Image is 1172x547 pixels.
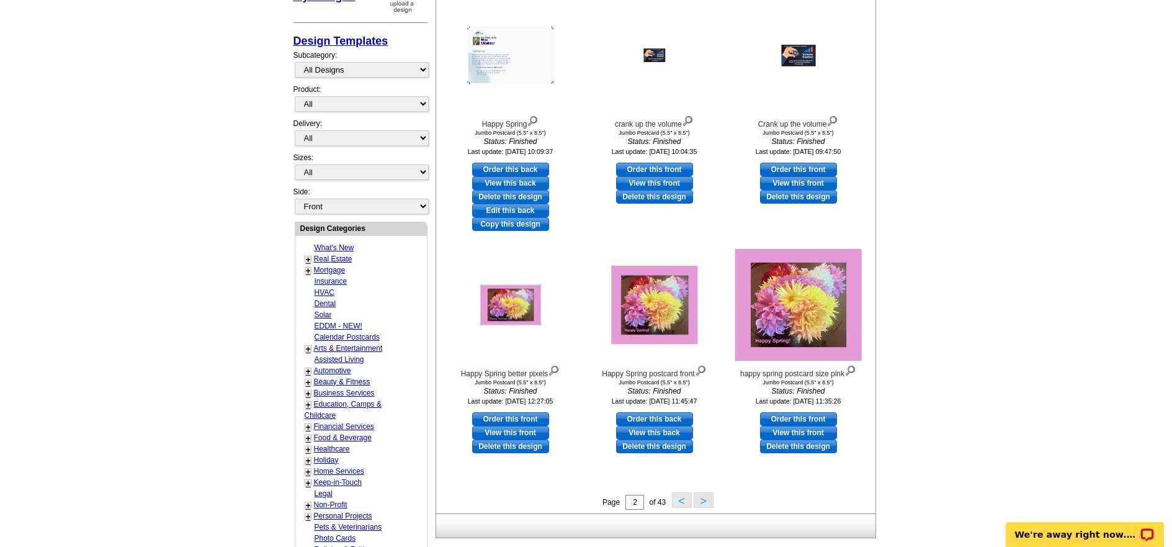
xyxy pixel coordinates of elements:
[314,433,372,442] a: Food & Beverage
[314,366,351,375] a: Automotive
[472,163,549,176] a: use this design
[314,389,375,397] a: Business Services
[306,366,311,376] a: +
[442,113,579,130] div: Happy Spring
[314,445,350,453] a: Healthcare
[730,130,867,136] div: Jumbo Postcard (5.5" x 8.5")
[306,400,311,410] a: +
[306,422,311,432] a: +
[468,148,553,155] small: Last update: [DATE] 10:09:37
[306,344,311,354] a: +
[315,243,354,252] a: What's New
[760,412,837,426] a: use this design
[442,379,579,386] div: Jumbo Postcard (5.5" x 8.5")
[616,412,693,426] a: use this design
[305,400,382,420] a: Education, Camps & Childcare
[315,288,334,297] a: HVAC
[730,363,867,379] div: happy spring postcard size pink
[586,379,723,386] div: Jumbo Postcard (5.5" x 8.5")
[314,266,346,274] a: Mortgage
[306,500,311,510] a: +
[315,355,364,364] a: Assisted Living
[306,389,311,399] a: +
[472,204,549,217] a: edit this design
[616,163,693,176] a: use this design
[314,478,362,487] a: Keep-in-Touch
[760,440,837,453] a: Delete this design
[694,492,713,508] button: >
[472,426,549,440] a: View this front
[314,422,374,431] a: Financial Services
[293,84,427,118] div: Product:
[314,344,383,353] a: Arts & Entertainment
[295,222,427,234] div: Design Categories
[315,322,362,330] a: EDDM - NEW!
[306,512,311,522] a: +
[548,363,560,376] img: view design details
[315,523,382,531] a: Pets & Veterinarians
[760,426,837,440] a: View this front
[306,266,311,276] a: +
[293,50,427,84] div: Subcategory:
[472,412,549,426] a: use this design
[611,249,697,361] img: Happy Spring postcard front
[672,492,692,508] button: <
[756,148,841,155] small: Last update: [DATE] 09:47:50
[468,397,553,405] small: Last update: [DATE] 12:27:05
[442,363,579,379] div: Happy Spring better pixels
[695,363,707,376] img: view design details
[480,284,542,326] img: Happy Spring better pixels
[586,113,723,130] div: crank up the volume
[730,113,867,130] div: Crank up the volume
[760,176,837,190] a: View this front
[616,426,693,440] a: View this back
[306,445,311,454] a: +
[472,176,549,190] a: View this back
[314,456,339,464] a: Holiday
[472,217,549,231] a: Copy this design
[306,377,311,387] a: +
[467,27,554,84] img: Happy Spring
[293,35,388,47] a: Design Templates
[682,113,694,127] img: view design details
[306,456,311,466] a: +
[616,190,693,204] a: Delete this design
[472,440,549,453] a: Delete this design
[315,333,380,341] a: Calendar Postcards
[586,130,723,136] div: Jumbo Postcard (5.5" x 8.5")
[314,255,352,263] a: Real Estate
[649,498,666,507] span: of 43
[314,467,364,476] a: Home Services
[293,152,427,186] div: Sizes:
[315,310,332,319] a: Solar
[730,136,867,147] i: Status: Finished
[586,136,723,147] i: Status: Finished
[315,489,333,498] a: Legal
[306,255,311,264] a: +
[306,467,311,477] a: +
[306,433,311,443] a: +
[844,363,856,376] img: view design details
[616,440,693,453] a: Delete this design
[314,512,372,520] a: Personal Projects
[315,299,336,308] a: Dental
[442,130,579,136] div: Jumbo Postcard (5.5" x 8.5")
[756,397,841,405] small: Last update: [DATE] 11:35:26
[315,534,356,543] a: Photo Cards
[730,11,867,99] img: Crank up the volume
[442,386,579,397] i: Status: Finished
[314,377,370,386] a: Beauty & Fitness
[602,498,620,507] span: Page
[293,186,427,215] div: Side:
[612,148,697,155] small: Last update: [DATE] 10:04:35
[586,386,723,397] i: Status: Finished
[998,508,1172,547] iframe: LiveChat chat widget
[730,386,867,397] i: Status: Finished
[306,478,311,488] a: +
[735,249,862,361] img: happy spring postcard size pink
[472,190,549,204] a: Delete this design
[442,136,579,147] i: Status: Finished
[826,113,838,127] img: view design details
